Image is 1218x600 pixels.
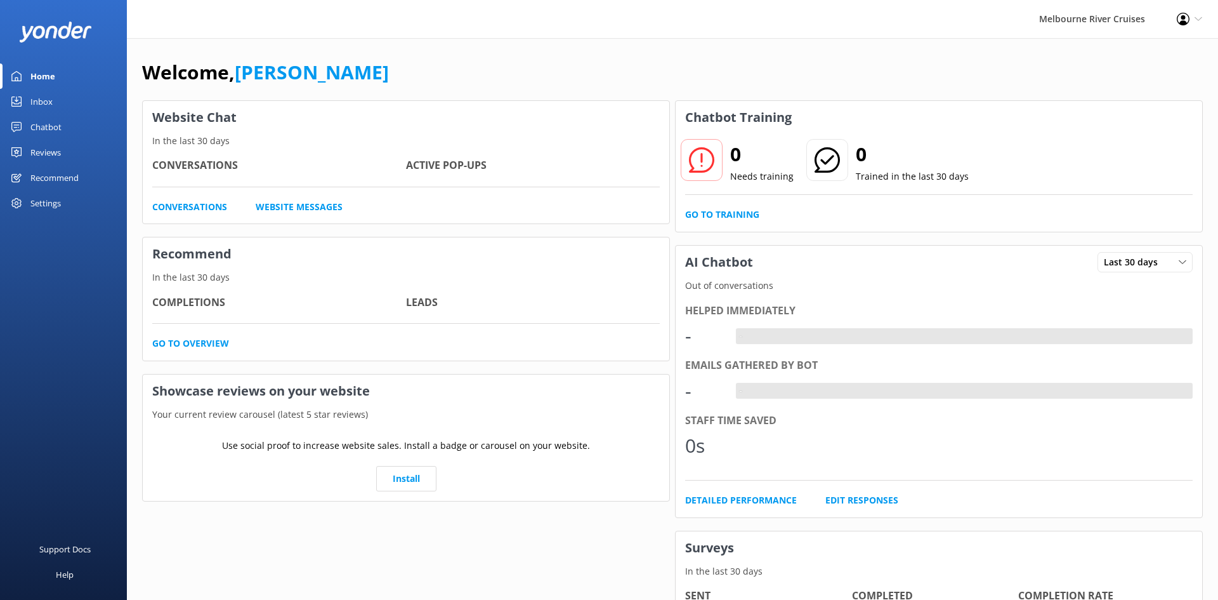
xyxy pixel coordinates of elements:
img: yonder-white-logo.png [19,22,92,43]
div: Staff time saved [685,413,1193,429]
h3: Showcase reviews on your website [143,375,669,408]
div: Emails gathered by bot [685,357,1193,374]
p: Out of conversations [676,279,1202,293]
h3: Chatbot Training [676,101,801,134]
a: Go to Training [685,208,759,222]
div: - [736,383,745,399]
div: Inbox [30,89,53,114]
div: - [736,328,745,345]
p: Your current review carousel (latest 5 star reviews) [143,408,669,422]
p: Needs training [730,170,794,183]
div: Support Docs [39,537,91,562]
div: Home [30,63,55,89]
h4: Active Pop-ups [406,157,660,174]
p: In the last 30 days [143,270,669,284]
h2: 0 [856,139,969,170]
h3: Recommend [143,237,669,270]
div: - [685,321,723,351]
a: Detailed Performance [685,493,797,507]
a: Edit Responses [825,493,898,507]
p: In the last 30 days [676,564,1202,578]
p: Trained in the last 30 days [856,170,969,183]
div: Helped immediately [685,303,1193,319]
p: Use social proof to increase website sales. Install a badge or carousel on your website. [222,439,590,453]
h3: Website Chat [143,101,669,134]
a: [PERSON_NAME] [235,59,389,85]
div: Help [56,562,74,587]
div: Reviews [30,140,61,165]
h3: AI Chatbot [676,246,763,279]
a: Go to overview [152,337,229,350]
a: Conversations [152,200,227,214]
div: 0s [685,430,723,461]
p: In the last 30 days [143,134,669,148]
div: Settings [30,190,61,216]
a: Install [376,466,436,491]
a: Website Messages [256,200,343,214]
div: Chatbot [30,114,62,140]
h4: Completions [152,295,406,311]
h3: Surveys [676,531,1202,564]
h4: Conversations [152,157,406,174]
div: - [685,376,723,406]
span: Last 30 days [1104,255,1165,269]
h2: 0 [730,139,794,170]
div: Recommend [30,165,79,190]
h4: Leads [406,295,660,311]
h1: Welcome, [142,57,389,88]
